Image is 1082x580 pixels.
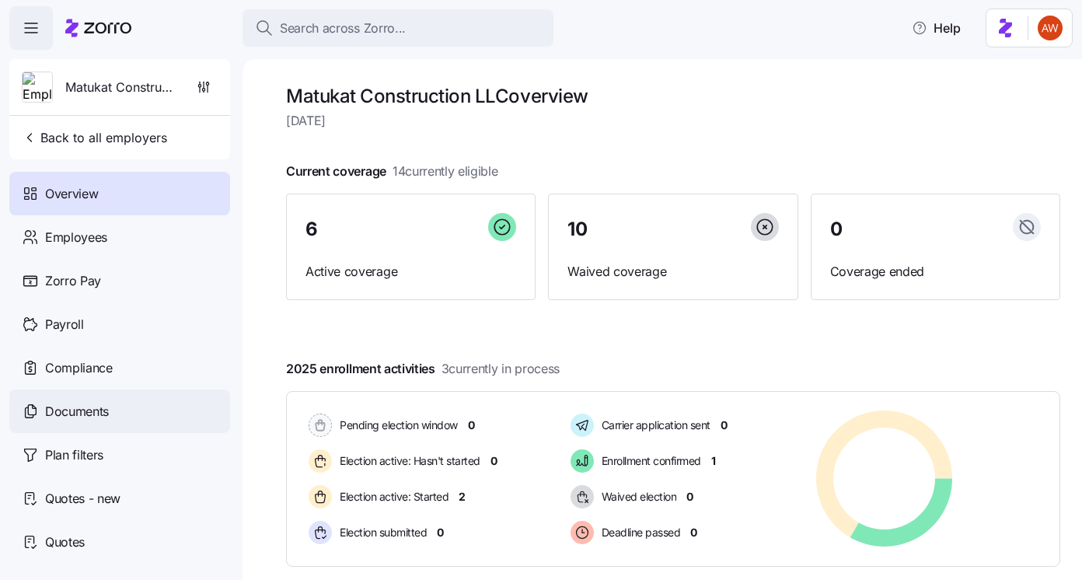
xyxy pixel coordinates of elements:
span: Waived coverage [567,262,778,281]
span: Search across Zorro... [280,19,406,38]
a: Quotes [9,520,230,564]
span: Pending election window [335,418,458,433]
span: 0 [830,220,843,239]
span: Payroll [45,315,84,334]
span: Overview [45,184,98,204]
a: Zorro Pay [9,259,230,302]
span: 6 [305,220,318,239]
span: 0 [721,418,728,433]
span: Quotes - new [45,489,120,508]
img: Employer logo [23,72,52,103]
span: 0 [468,418,475,433]
span: Matukat Construction LLC [65,78,177,97]
h1: Matukat Construction LLC overview [286,84,1060,108]
a: Overview [9,172,230,215]
a: Compliance [9,346,230,390]
span: 0 [686,489,693,505]
span: Deadline passed [597,525,681,540]
span: Documents [45,402,109,421]
span: Election submitted [335,525,427,540]
span: 1 [711,453,716,469]
span: Back to all employers [22,128,167,147]
span: Quotes [45,533,85,552]
span: Waived election [597,489,677,505]
span: Carrier application sent [597,418,710,433]
span: Active coverage [305,262,516,281]
a: Plan filters [9,433,230,477]
span: 10 [567,220,587,239]
span: Plan filters [45,445,103,465]
span: 2025 enrollment activities [286,359,560,379]
span: Current coverage [286,162,498,181]
a: Documents [9,390,230,433]
a: Quotes - new [9,477,230,520]
span: [DATE] [286,111,1060,131]
span: 0 [690,525,697,540]
span: Help [912,19,961,37]
span: Election active: Hasn't started [335,453,480,469]
span: Enrollment confirmed [597,453,701,469]
a: Payroll [9,302,230,346]
button: Search across Zorro... [243,9,553,47]
a: Employees [9,215,230,259]
span: Coverage ended [830,262,1041,281]
span: Compliance [45,358,113,378]
span: Employees [45,228,107,247]
button: Help [899,12,973,44]
span: 0 [490,453,497,469]
span: 0 [437,525,444,540]
button: Back to all employers [16,122,173,153]
span: Zorro Pay [45,271,101,291]
span: 2 [459,489,466,505]
span: Election active: Started [335,489,449,505]
span: 14 currently eligible [393,162,498,181]
span: 3 currently in process [442,359,560,379]
img: 3c671664b44671044fa8929adf5007c6 [1038,16,1063,40]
